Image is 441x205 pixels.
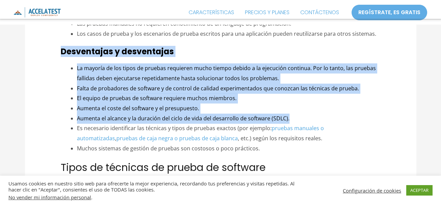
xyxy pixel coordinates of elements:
font: Falta de probadores de software y de control de calidad experimentados que conozcan las técnicas ... [77,85,359,92]
a: Configuración de cookies [343,187,401,194]
font: Las pruebas manuales no requieren conocimiento de un lenguaje de programación. [77,20,291,27]
font: ACEPTAR [410,187,429,193]
a: pruebas de caja negra o pruebas de caja blanca [116,135,238,142]
font: Los casos de prueba y los escenarios de prueba escritos para una aplicación pueden reutilizarse p... [77,30,376,37]
font: Muchos sistemas de gestión de pruebas son costosos o poco prácticos. [77,145,260,152]
font: Es necesario identificar las técnicas y tipos de pruebas exactos (por ejemplo: [77,124,272,132]
font: Configuración de cookies [343,187,401,194]
font: . [91,194,92,201]
font: , [115,135,116,142]
font: Aumenta el coste del software y el presupuesto. [77,105,199,112]
font: , etc.) según los requisitos reales. [238,135,322,142]
font: No vender mi información personal [8,194,91,201]
a: ACEPTAR [406,185,433,196]
font: Tipos de técnicas de prueba de software [61,160,266,175]
font: Desventajas y desventajas [61,46,174,57]
font: El equipo de pruebas de software requiere muchos miembros. [77,94,237,102]
font: Aumenta el alcance y la duración del ciclo de vida del desarrollo de software (SDLC). [77,115,290,122]
font: La mayoría de los tipos de pruebas requieren mucho tiempo debido a la ejecución continua. Por lo ... [77,64,376,82]
font: Usamos cookies en nuestro sitio web para ofrecerte la mejor experiencia, recordando tus preferenc... [8,180,295,193]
